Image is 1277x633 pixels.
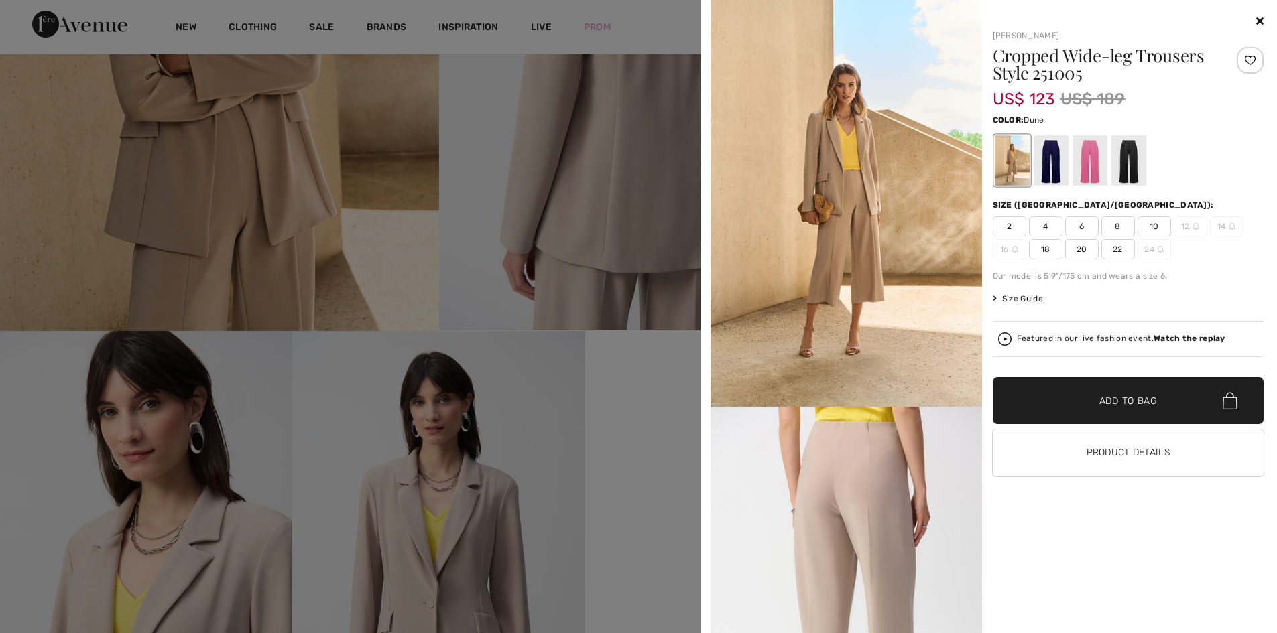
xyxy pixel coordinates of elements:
[994,135,1029,186] div: Dune
[1099,394,1157,408] span: Add to Bag
[1210,216,1243,236] span: 14
[993,115,1024,125] span: Color:
[993,31,1060,40] a: [PERSON_NAME]
[1174,216,1207,236] span: 12
[1024,115,1044,125] span: Dune
[1029,239,1062,259] span: 18
[1223,392,1237,409] img: Bag.svg
[993,377,1264,424] button: Add to Bag
[1157,246,1164,253] img: ring-m.svg
[1138,239,1171,259] span: 24
[993,216,1026,236] span: 2
[1012,246,1018,253] img: ring-m.svg
[1065,216,1099,236] span: 6
[993,293,1043,305] span: Size Guide
[993,199,1217,211] div: Size ([GEOGRAPHIC_DATA]/[GEOGRAPHIC_DATA]):
[1229,223,1235,230] img: ring-m.svg
[1072,135,1107,186] div: Bubble gum
[29,9,57,21] span: Chat
[993,239,1026,259] span: 16
[1033,135,1068,186] div: Midnight Blue 40
[1111,135,1146,186] div: Black
[1065,239,1099,259] span: 20
[1017,334,1225,343] div: Featured in our live fashion event.
[993,47,1219,82] h1: Cropped Wide-leg Trousers Style 251005
[1154,334,1225,343] strong: Watch the replay
[1101,239,1135,259] span: 22
[998,332,1012,346] img: Watch the replay
[993,76,1055,109] span: US$ 123
[1101,216,1135,236] span: 8
[993,429,1264,476] button: Product Details
[993,270,1264,282] div: Our model is 5'9"/175 cm and wears a size 6.
[1138,216,1171,236] span: 10
[1193,223,1199,230] img: ring-m.svg
[1029,216,1062,236] span: 4
[1060,87,1126,111] span: US$ 189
